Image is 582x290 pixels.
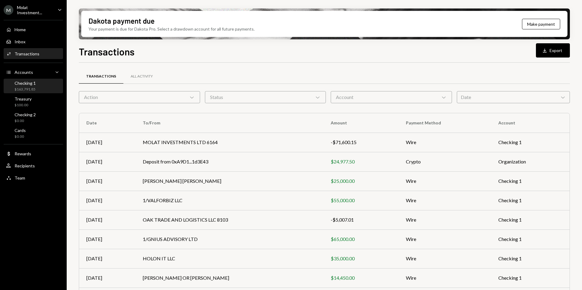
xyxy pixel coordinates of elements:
[331,139,391,146] div: -$71,600.15
[15,163,35,168] div: Recipients
[331,216,391,223] div: -$5,007.01
[135,268,323,288] td: [PERSON_NAME] OR [PERSON_NAME]
[15,87,36,92] div: $163,791.85
[86,274,128,282] div: [DATE]
[135,152,323,171] td: Deposit from 0xA9D1...1d3E43
[15,70,33,75] div: Accounts
[79,91,200,103] div: Action
[399,229,491,249] td: Wire
[399,152,491,171] td: Crypto
[399,249,491,268] td: Wire
[457,91,570,103] div: Date
[4,67,63,77] a: Accounts
[135,210,323,229] td: OAK TRADE AND LOGISTICS LLC 8103
[4,110,63,125] a: Checking 2$0.00
[399,133,491,152] td: Wire
[15,175,25,180] div: Team
[15,51,39,56] div: Transactions
[15,134,26,139] div: $0.00
[89,26,255,32] div: Your payment is due for Dakota Pro. Select a drawdown account for all future payments.
[331,158,391,165] div: $24,977.50
[4,148,63,159] a: Rewards
[4,79,63,93] a: Checking 1$163,791.85
[135,191,323,210] td: 1/VALFORBIZ LLC
[323,113,399,133] th: Amount
[86,197,128,204] div: [DATE]
[15,118,36,124] div: $0.00
[399,171,491,191] td: Wire
[86,255,128,262] div: [DATE]
[399,191,491,210] td: Wire
[135,133,323,152] td: MOLAT INVESTMENTS LTD 6164
[491,268,570,288] td: Checking 1
[17,5,53,15] div: Molat Investment...
[399,113,491,133] th: Payment Method
[86,158,128,165] div: [DATE]
[4,24,63,35] a: Home
[4,126,63,140] a: Cards$0.00
[15,39,25,44] div: Inbox
[331,236,391,243] div: $65,000.00
[86,139,128,146] div: [DATE]
[86,74,116,79] div: Transactions
[15,81,36,86] div: Checking 1
[4,48,63,59] a: Transactions
[491,210,570,229] td: Checking 1
[89,16,155,26] div: Dakota payment due
[135,171,323,191] td: [PERSON_NAME] [PERSON_NAME]
[79,45,135,58] h1: Transactions
[86,216,128,223] div: [DATE]
[135,249,323,268] td: HOLON IT LLC
[491,113,570,133] th: Account
[522,19,560,29] button: Make payment
[15,151,31,156] div: Rewards
[399,210,491,229] td: Wire
[15,27,26,32] div: Home
[15,96,32,101] div: Treasury
[491,171,570,191] td: Checking 1
[15,112,36,117] div: Checking 2
[86,236,128,243] div: [DATE]
[15,103,32,108] div: $100.00
[491,229,570,249] td: Checking 1
[15,128,26,133] div: Cards
[491,249,570,268] td: Checking 1
[491,152,570,171] td: Organization
[4,5,13,15] div: M
[491,133,570,152] td: Checking 1
[331,177,391,185] div: $25,000.00
[4,160,63,171] a: Recipients
[4,94,63,109] a: Treasury$100.00
[331,197,391,204] div: $55,000.00
[79,69,123,84] a: Transactions
[205,91,326,103] div: Status
[331,255,391,262] div: $35,000.00
[536,43,570,58] button: Export
[135,113,323,133] th: To/From
[131,74,153,79] div: All Activity
[86,177,128,185] div: [DATE]
[399,268,491,288] td: Wire
[331,91,452,103] div: Account
[135,229,323,249] td: 1/GNIUS ADVISORY LTD
[4,36,63,47] a: Inbox
[123,69,160,84] a: All Activity
[491,191,570,210] td: Checking 1
[4,172,63,183] a: Team
[79,113,135,133] th: Date
[331,274,391,282] div: $14,450.00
